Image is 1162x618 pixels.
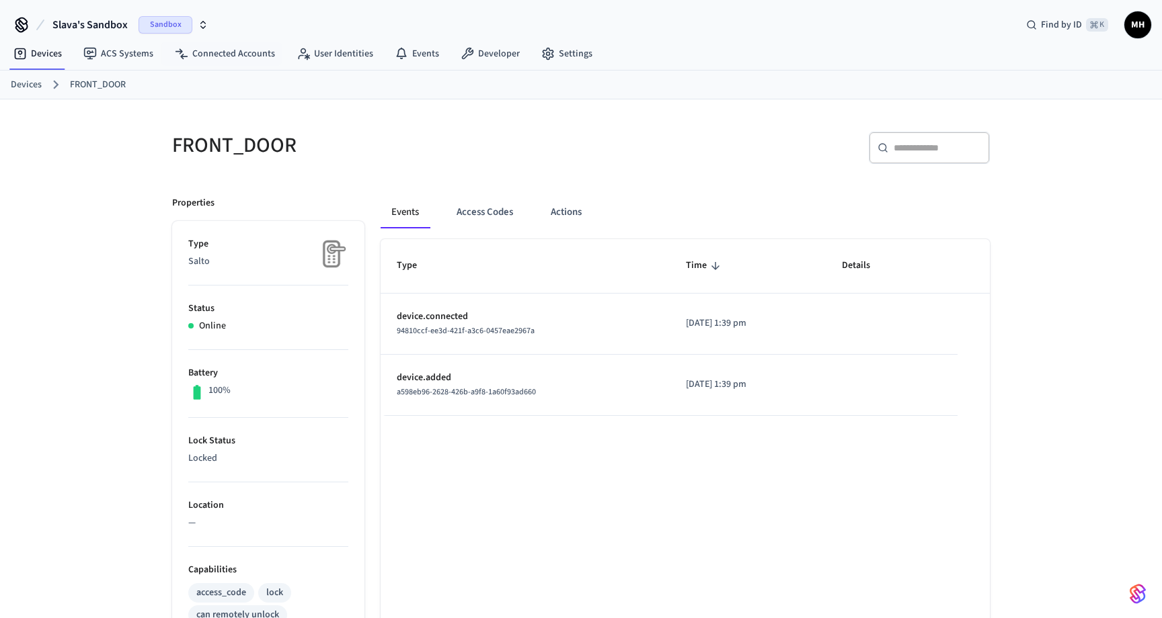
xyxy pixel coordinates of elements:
span: Slava's Sandbox [52,17,128,33]
p: device.added [397,371,654,385]
a: Devices [11,78,42,92]
button: Events [381,196,430,228]
a: User Identities [286,42,384,66]
p: Salto [188,255,348,269]
p: Type [188,237,348,251]
p: 100% [208,384,231,398]
span: a598eb96-2628-426b-a9f8-1a60f93ad660 [397,386,536,398]
span: MH [1126,13,1150,37]
table: sticky table [381,239,990,415]
p: Location [188,498,348,513]
img: Placeholder Lock Image [315,237,348,271]
div: lock [266,586,283,600]
button: Actions [540,196,592,228]
a: ACS Systems [73,42,164,66]
p: Properties [172,196,215,210]
p: Status [188,302,348,316]
div: Find by ID⌘ K [1015,13,1119,37]
p: [DATE] 1:39 pm [686,316,810,330]
span: Sandbox [139,16,192,34]
a: Developer [450,42,531,66]
div: access_code [196,586,246,600]
span: ⌘ K [1086,18,1108,32]
a: Events [384,42,450,66]
div: ant example [381,196,990,228]
p: [DATE] 1:39 pm [686,378,810,392]
span: Time [686,255,724,276]
p: Capabilities [188,563,348,577]
p: Locked [188,451,348,466]
span: Details [842,255,888,276]
h5: FRONT_DOOR [172,132,573,159]
a: Connected Accounts [164,42,286,66]
span: Type [397,255,434,276]
p: device.connected [397,310,654,324]
a: Settings [531,42,603,66]
a: Devices [3,42,73,66]
span: 94810ccf-ee3d-421f-a3c6-0457eae2967a [397,325,535,337]
a: FRONT_DOOR [70,78,126,92]
p: Battery [188,366,348,380]
button: Access Codes [446,196,524,228]
p: Lock Status [188,434,348,448]
p: Online [199,319,226,333]
img: SeamLogoGradient.69752ec5.svg [1130,583,1146,605]
span: Find by ID [1041,18,1082,32]
p: — [188,516,348,530]
button: MH [1124,11,1151,38]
